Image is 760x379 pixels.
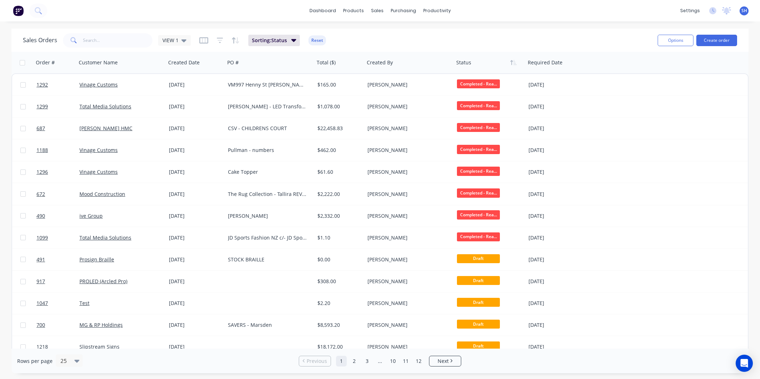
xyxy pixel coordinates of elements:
[367,300,447,307] div: [PERSON_NAME]
[367,125,447,132] div: [PERSON_NAME]
[169,147,222,154] div: [DATE]
[79,256,114,263] a: Prosign Braille
[299,358,331,365] a: Previous page
[362,356,372,366] a: Page 3
[528,278,585,285] div: [DATE]
[36,81,48,88] span: 1292
[741,8,747,14] span: SH
[456,59,471,66] div: Status
[528,81,585,88] div: [DATE]
[528,234,585,241] div: [DATE]
[317,212,360,220] div: $2,332.00
[36,147,48,154] span: 1188
[400,356,411,366] a: Page 11
[169,321,222,329] div: [DATE]
[228,125,307,132] div: CSV - CHILDRENS COURT
[36,205,79,227] a: 490
[79,81,118,88] a: Vinage Customs
[23,37,57,44] h1: Sales Orders
[528,147,585,154] div: [DATE]
[228,212,307,220] div: [PERSON_NAME]
[317,147,360,154] div: $462.00
[528,168,585,176] div: [DATE]
[429,358,461,365] a: Next page
[228,103,307,110] div: [PERSON_NAME] - LED Transformers
[367,212,447,220] div: [PERSON_NAME]
[317,103,360,110] div: $1,078.00
[317,234,360,241] div: $1.10
[317,125,360,132] div: $22,458.83
[413,356,424,366] a: Page 12
[36,96,79,117] a: 1299
[528,125,585,132] div: [DATE]
[228,147,307,154] div: Pullman - numbers
[317,321,360,329] div: $8,593.20
[169,168,222,176] div: [DATE]
[36,103,48,110] span: 1299
[317,81,360,88] div: $165.00
[367,103,447,110] div: [PERSON_NAME]
[317,256,360,263] div: $0.00
[340,5,367,16] div: products
[228,81,307,88] div: VM997 Henny St [PERSON_NAME]
[36,271,79,292] a: 917
[696,35,737,46] button: Create order
[308,35,326,45] button: Reset
[528,59,562,66] div: Required Date
[252,37,287,44] span: Sorting: Status
[36,161,79,183] a: 1296
[36,59,55,66] div: Order #
[528,343,585,350] div: [DATE]
[528,300,585,307] div: [DATE]
[169,278,222,285] div: [DATE]
[528,256,585,263] div: [DATE]
[36,343,48,350] span: 1218
[169,191,222,198] div: [DATE]
[307,358,327,365] span: Previous
[457,123,500,132] span: Completed - Rea...
[36,249,79,270] a: 491
[169,256,222,263] div: [DATE]
[457,167,500,176] span: Completed - Rea...
[83,33,153,48] input: Search...
[528,191,585,198] div: [DATE]
[79,300,89,306] a: Test
[162,36,179,44] span: VIEW 1
[658,35,693,46] button: Options
[79,278,127,285] a: PROLED (Arcled Pro)
[349,356,360,366] a: Page 2
[79,343,120,350] a: Slipstream Signs
[367,321,447,329] div: [PERSON_NAME]
[36,183,79,205] a: 672
[36,139,79,161] a: 1188
[457,341,500,350] span: Draft
[457,254,500,263] span: Draft
[736,355,753,372] div: Open Intercom Messenger
[36,300,48,307] span: 1047
[79,168,118,175] a: Vinage Customs
[36,256,45,263] span: 491
[317,168,360,176] div: $61.60
[79,234,131,241] a: Total Media Solutions
[248,35,300,46] button: Sorting:Status
[36,321,45,329] span: 700
[169,212,222,220] div: [DATE]
[36,168,48,176] span: 1296
[36,74,79,95] a: 1292
[13,5,24,16] img: Factory
[169,234,222,241] div: [DATE]
[169,300,222,307] div: [DATE]
[367,191,447,198] div: [PERSON_NAME]
[36,278,45,285] span: 917
[169,81,222,88] div: [DATE]
[17,358,53,365] span: Rows per page
[36,118,79,139] a: 687
[317,59,336,66] div: Total ($)
[36,336,79,358] a: 1218
[677,5,703,16] div: settings
[367,234,447,241] div: [PERSON_NAME]
[317,300,360,307] div: $2.20
[367,343,447,350] div: [PERSON_NAME]
[79,147,118,153] a: Vinage Customs
[528,103,585,110] div: [DATE]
